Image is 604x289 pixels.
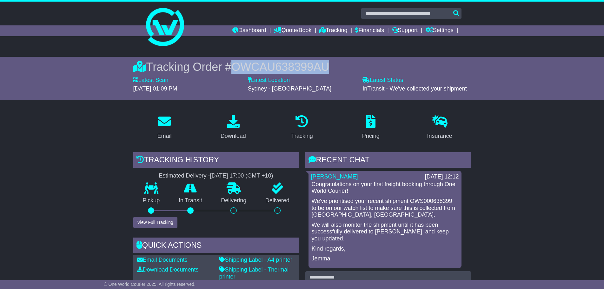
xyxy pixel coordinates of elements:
[133,77,169,84] label: Latest Scan
[104,282,196,287] span: © One World Courier 2025. All rights reserved.
[312,181,458,195] p: Congratulations on your first freight booking through One World Courier!
[362,132,380,140] div: Pricing
[133,217,177,228] button: View Full Tracking
[274,25,311,36] a: Quote/Book
[312,198,458,218] p: We've prioritised your recent shipment OWS000638399 to be on our watch list to make sure this is ...
[358,113,384,143] a: Pricing
[133,238,299,255] div: Quick Actions
[133,172,299,179] div: Estimated Delivery -
[256,197,299,204] p: Delivered
[362,77,403,84] label: Latest Status
[312,222,458,242] p: We will also monitor the shipment until it has been successfully delivered to [PERSON_NAME], and ...
[137,257,188,263] a: Email Documents
[133,85,177,92] span: [DATE] 01:09 PM
[355,25,384,36] a: Financials
[133,152,299,169] div: Tracking history
[305,152,471,169] div: RECENT CHAT
[248,77,290,84] label: Latest Location
[291,132,313,140] div: Tracking
[219,266,289,280] a: Shipping Label - Thermal printer
[312,245,458,252] p: Kind regards,
[392,25,418,36] a: Support
[423,113,456,143] a: Insurance
[426,25,454,36] a: Settings
[133,197,169,204] p: Pickup
[212,197,256,204] p: Delivering
[287,113,317,143] a: Tracking
[157,132,171,140] div: Email
[319,25,347,36] a: Tracking
[232,25,266,36] a: Dashboard
[231,60,329,73] span: OWCAU638399AU
[169,197,212,204] p: In Transit
[210,172,273,179] div: [DATE] 17:00 (GMT +10)
[219,257,292,263] a: Shipping Label - A4 printer
[427,132,452,140] div: Insurance
[312,255,458,262] p: Jemma
[425,173,459,180] div: [DATE] 12:12
[311,173,358,180] a: [PERSON_NAME]
[216,113,250,143] a: Download
[248,85,331,92] span: Sydney - [GEOGRAPHIC_DATA]
[362,85,467,92] span: InTransit - We've collected your shipment
[137,266,199,273] a: Download Documents
[221,132,246,140] div: Download
[153,113,176,143] a: Email
[133,60,471,74] div: Tracking Order #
